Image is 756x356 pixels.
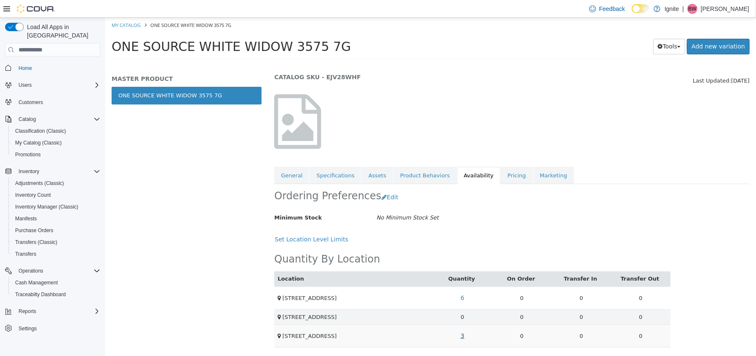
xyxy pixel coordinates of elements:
span: Load All Apps in [GEOGRAPHIC_DATA] [24,23,100,40]
span: Reports [19,308,36,315]
a: On Order [402,258,432,264]
p: [PERSON_NAME] [701,4,749,14]
span: Cash Management [12,278,100,288]
span: Home [15,62,100,73]
span: Inventory Count [15,192,51,198]
button: Reports [15,306,40,316]
a: Home [15,63,35,73]
span: Cash Management [15,279,58,286]
span: Operations [19,268,43,274]
span: Manifests [12,214,100,224]
a: Quantity [343,258,371,264]
h5: CATALOG SKU - EJV28WHF [169,56,522,63]
span: Users [19,82,32,88]
a: Availability [352,149,395,167]
span: Traceabilty Dashboard [12,289,100,300]
h2: Quantity By Location [169,235,275,248]
button: Cash Management [8,277,104,289]
span: Transfers [12,249,100,259]
span: Promotions [15,151,41,158]
span: Inventory [15,166,100,177]
button: Set Location Level Limits [169,214,248,230]
a: Specifications [204,149,256,167]
button: Inventory [15,166,43,177]
button: My Catalog (Classic) [8,137,104,149]
span: Inventory Manager (Classic) [12,202,100,212]
span: [STREET_ADDRESS] [177,315,231,321]
button: Adjustments (Classic) [8,177,104,189]
a: Pricing [395,149,427,167]
a: Settings [15,324,40,334]
span: [STREET_ADDRESS] [177,296,231,302]
button: Edit [276,172,297,187]
input: Dark Mode [632,4,649,13]
a: Add new variation [582,21,644,37]
button: Catalog [2,113,104,125]
img: Cova [17,5,55,13]
button: Users [2,79,104,91]
span: Home [19,65,32,72]
a: Marketing [428,149,469,167]
button: Purchase Orders [8,225,104,236]
a: My Catalog (Classic) [12,138,65,148]
button: Settings [2,322,104,335]
a: Transfer In [459,258,494,264]
span: Transfers (Classic) [15,239,57,246]
button: Classification (Classic) [8,125,104,137]
span: Operations [15,266,100,276]
a: Assets [256,149,288,167]
span: ONE SOURCE WHITE WIDOW 3575 7G [6,21,246,36]
span: Classification (Classic) [12,126,100,136]
td: 0 [387,307,446,330]
a: Transfer Out [516,258,556,264]
a: Traceabilty Dashboard [12,289,69,300]
span: Manifests [15,215,37,222]
span: [STREET_ADDRESS] [177,277,231,284]
span: Transfers (Classic) [12,237,100,247]
div: Betty Wilson [687,4,697,14]
a: General [169,149,204,167]
span: [DATE] [626,60,644,66]
a: Purchase Orders [12,225,57,236]
span: ONE SOURCE WHITE WIDOW 3575 7G [45,4,126,11]
button: Operations [15,266,47,276]
td: 0 [446,269,506,292]
button: Inventory [2,166,104,177]
button: Location [172,257,200,265]
button: Catalog [15,114,39,124]
td: 0 [446,292,506,307]
a: 3 [351,310,364,326]
button: Tools [548,21,580,37]
td: 0 [506,292,565,307]
button: Home [2,62,104,74]
button: Users [15,80,35,90]
span: Promotions [12,150,100,160]
a: Promotions [12,150,44,160]
a: Transfers [12,249,40,259]
td: 0 [328,292,387,307]
h5: MASTER PRODUCT [6,57,156,65]
button: Inventory Manager (Classic) [8,201,104,213]
td: 0 [387,292,446,307]
td: 0 [506,307,565,330]
a: Customers [15,97,46,107]
span: Feedback [599,5,625,13]
span: Reports [15,306,100,316]
p: Ignite [665,4,679,14]
button: Manifests [8,213,104,225]
span: My Catalog (Classic) [15,139,62,146]
a: My Catalog [6,4,35,11]
span: BW [688,4,696,14]
span: Traceabilty Dashboard [15,291,66,298]
span: Adjustments (Classic) [12,178,100,188]
button: Customers [2,96,104,108]
a: ONE SOURCE WHITE WIDOW 3575 7G [6,69,156,87]
span: Inventory [19,168,39,175]
button: Transfers [8,248,104,260]
span: Customers [19,99,43,106]
td: 0 [387,269,446,292]
h2: Ordering Preferences [169,172,276,185]
span: Last Updated: [588,60,626,66]
span: Purchase Orders [12,225,100,236]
